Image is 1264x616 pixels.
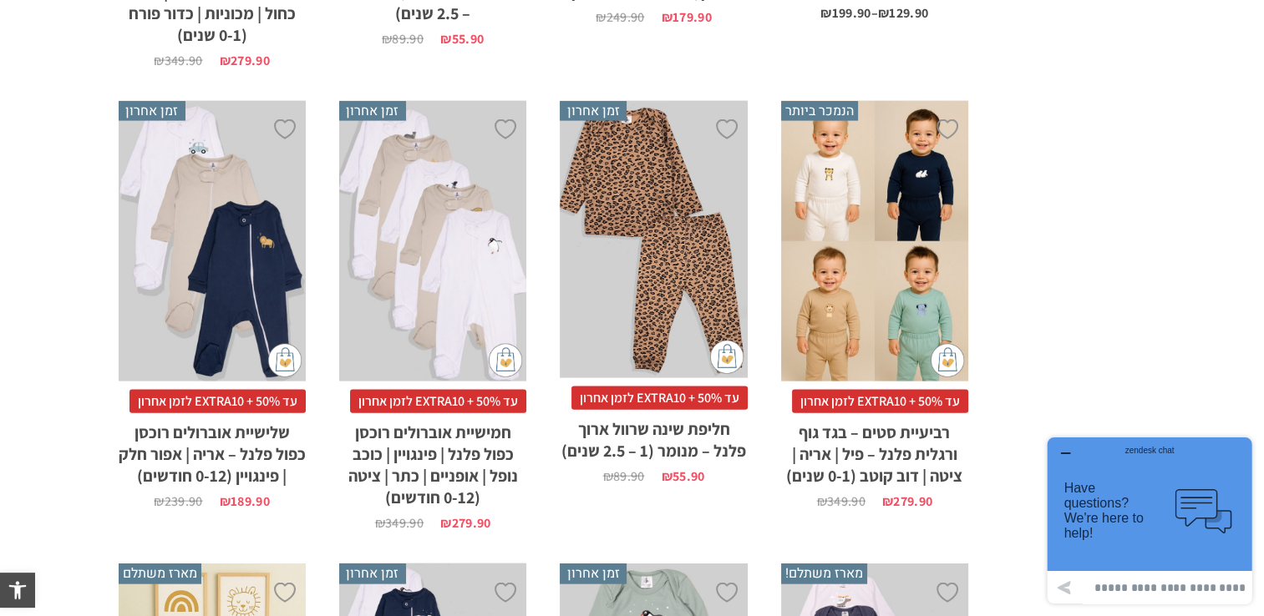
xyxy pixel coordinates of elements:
span: מארז משתלם! [781,563,867,583]
span: ₪ [596,8,606,26]
a: הנמכר ביותר רביעיית סטים – בגד גוף ורגלית פלנל - פיל | אריה | ציטה | דוב קוטב (0-1 שנים) עד 50% +... [781,101,968,509]
h2: חמישיית אוברולים רוכסן כפול פלנל | פינגויין | כוכב נופל | אופניים | כתר | ציטה (0-12 חודשים) [339,413,526,508]
span: הנמכר ביותר [781,101,858,121]
h2: רביעיית סטים – בגד גוף ורגלית פלנל – פיל | אריה | ציטה | דוב קוטב (0-1 שנים) [781,413,968,487]
span: ₪ [878,4,889,22]
span: עד 50% + EXTRA10 לזמן אחרון [350,390,526,413]
bdi: 129.90 [878,4,928,22]
bdi: 189.90 [220,492,270,510]
span: עד 50% + EXTRA10 לזמן אחרון [129,390,306,413]
span: ₪ [602,467,612,485]
bdi: 349.90 [816,492,865,510]
span: זמן אחרון [339,101,406,121]
span: ₪ [820,4,831,22]
bdi: 349.90 [375,514,424,532]
a: זמן אחרון חליפת שינה שרוול ארוך פלנל - מנומר (1 - 2.5 שנים) עד 50% + EXTRA10 לזמן אחרוןחליפת שינה... [560,101,747,483]
span: מארז משתלם [119,563,201,583]
bdi: 279.90 [440,514,490,532]
span: ₪ [440,514,451,532]
span: ₪ [382,30,392,48]
bdi: 279.90 [882,492,932,510]
span: ₪ [882,492,893,510]
span: עד 50% + EXTRA10 לזמן אחרון [792,390,968,413]
bdi: 55.90 [661,467,704,485]
span: זמן אחרון [560,101,627,121]
span: – [871,7,878,20]
img: cat-mini-atc.png [268,344,302,377]
bdi: 55.90 [440,30,484,48]
a: זמן אחרון שלישיית אוברולים רוכסן כפול פלנל - אריה | אפור חלק | פינגויין (0-12 חודשים) עד 50% + EX... [119,101,306,509]
img: cat-mini-atc.png [710,341,744,374]
span: ₪ [154,492,164,510]
a: זמן אחרון חמישיית אוברולים רוכסן כפול פלנל | פינגויין | כוכב נופל | אופניים | כתר | ציטה (0-12 חו... [339,101,526,531]
h2: שלישיית אוברולים רוכסן כפול פלנל – אריה | אפור חלק | פינגויין (0-12 חודשים) [119,413,306,487]
span: ₪ [375,514,385,532]
bdi: 89.90 [382,30,424,48]
span: זמן אחרון [560,563,627,583]
bdi: 279.90 [220,52,270,69]
span: ₪ [816,492,826,510]
bdi: 199.90 [820,4,871,22]
iframe: פותח יישומון שאפשר לשוחח בו בצ'אט עם אחד הנציגים שלנו [1041,431,1258,610]
span: זמן אחרון [339,563,406,583]
bdi: 179.90 [661,8,711,26]
span: ₪ [220,492,231,510]
bdi: 249.90 [596,8,644,26]
span: ₪ [220,52,231,69]
bdi: 89.90 [602,467,644,485]
bdi: 349.90 [154,52,202,69]
span: זמן אחרון [119,101,185,121]
span: ₪ [440,30,451,48]
span: עד 50% + EXTRA10 לזמן אחרון [571,386,748,410]
bdi: 239.90 [154,492,202,510]
img: cat-mini-atc.png [931,344,964,377]
span: ₪ [661,467,672,485]
span: ₪ [154,52,164,69]
h2: חליפת שינה שרוול ארוך פלנל – מנומר (1 – 2.5 שנים) [560,410,747,462]
img: cat-mini-atc.png [489,344,522,377]
span: ₪ [661,8,672,26]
